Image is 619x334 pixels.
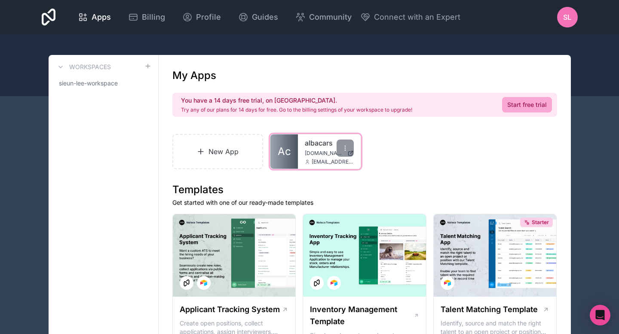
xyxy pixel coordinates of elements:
span: Apps [92,11,111,23]
h1: Templates [172,183,557,197]
img: Airtable Logo [200,279,207,286]
span: Profile [196,11,221,23]
a: Profile [175,8,228,27]
h1: My Apps [172,69,216,82]
span: Community [309,11,352,23]
a: New App [172,134,264,169]
div: Open Intercom Messenger [590,305,610,325]
span: [DOMAIN_NAME] [305,150,344,157]
span: sieun-lee-workspace [59,79,118,88]
span: [EMAIL_ADDRESS][DOMAIN_NAME] [312,158,354,165]
a: Start free trial [502,97,552,112]
a: Billing [121,8,172,27]
a: Guides [231,8,285,27]
img: Airtable Logo [444,279,451,286]
a: Apps [71,8,118,27]
a: Workspaces [55,62,111,72]
h3: Workspaces [69,63,111,71]
button: Connect with an Expert [360,11,460,23]
h1: Applicant Tracking System [180,304,280,316]
a: [DOMAIN_NAME] [305,150,354,157]
h1: Talent Matching Template [441,304,538,316]
h1: Inventory Management Template [310,304,413,328]
a: albacars [305,138,354,148]
span: Ac [278,145,291,158]
a: Community [288,8,359,27]
p: Get started with one of our ready-made templates [172,198,557,207]
a: sieun-lee-workspace [55,76,151,91]
p: Try any of our plans for 14 days for free. Go to the billing settings of your workspace to upgrade! [181,106,412,113]
span: Billing [142,11,165,23]
img: Airtable Logo [331,279,337,286]
h2: You have a 14 days free trial, on [GEOGRAPHIC_DATA]. [181,96,412,105]
span: Starter [532,219,549,226]
span: Connect with an Expert [374,11,460,23]
span: SL [563,12,571,22]
a: Ac [270,134,298,169]
span: Guides [252,11,278,23]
